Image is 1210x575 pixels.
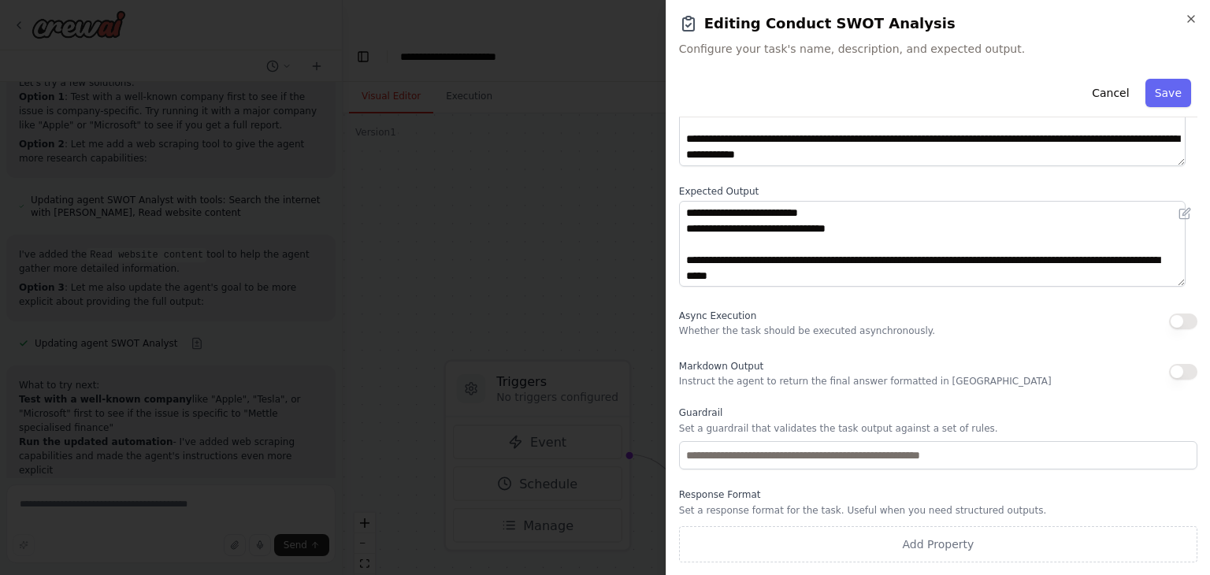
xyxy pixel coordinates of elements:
[679,325,935,337] p: Whether the task should be executed asynchronously.
[679,361,763,372] span: Markdown Output
[1082,79,1138,107] button: Cancel
[679,185,1197,198] label: Expected Output
[1145,79,1191,107] button: Save
[679,526,1197,562] button: Add Property
[1175,204,1194,223] button: Open in editor
[679,504,1197,517] p: Set a response format for the task. Useful when you need structured outputs.
[679,375,1052,388] p: Instruct the agent to return the final answer formatted in [GEOGRAPHIC_DATA]
[679,422,1197,435] p: Set a guardrail that validates the task output against a set of rules.
[679,41,1197,57] span: Configure your task's name, description, and expected output.
[679,13,1197,35] h2: Editing Conduct SWOT Analysis
[679,310,756,321] span: Async Execution
[679,488,1197,501] label: Response Format
[679,406,1197,419] label: Guardrail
